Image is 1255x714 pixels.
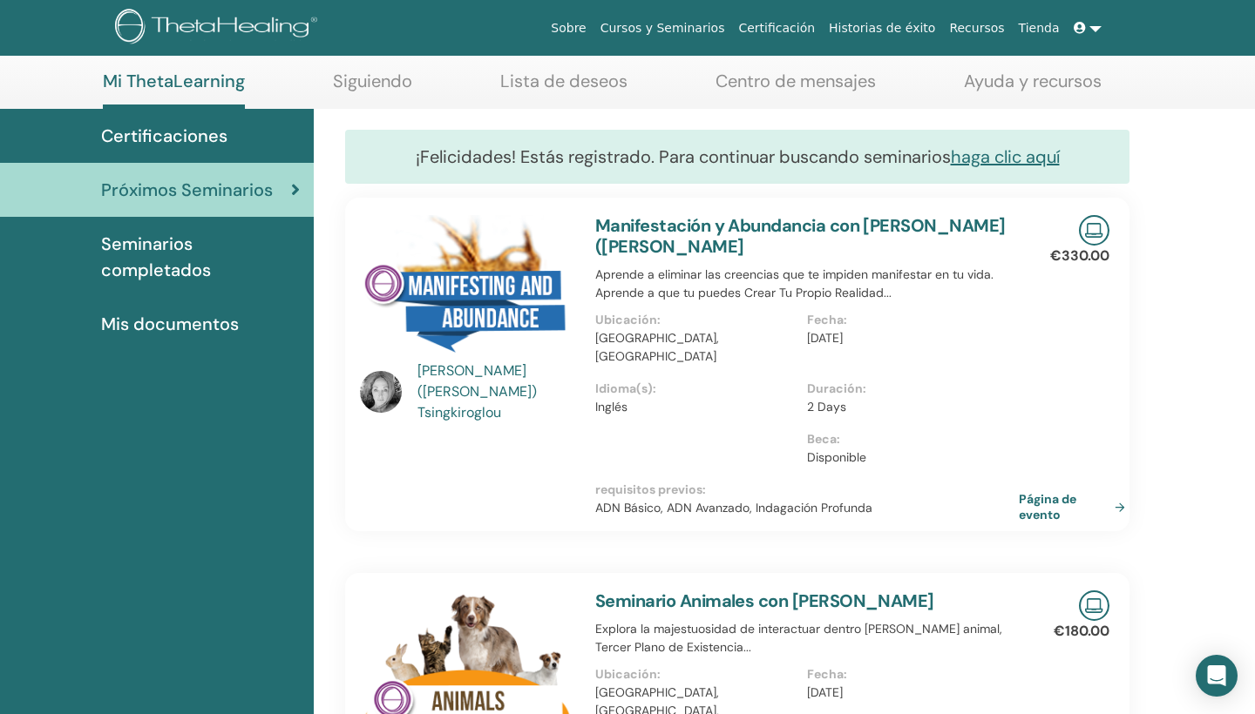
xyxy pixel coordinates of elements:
[731,12,822,44] a: Certificación
[1054,621,1109,642] p: €180.00
[807,684,1008,702] p: [DATE]
[807,430,1008,448] p: Beca :
[1050,246,1109,266] p: €330.00
[360,215,574,366] img: Manifestación y Abundancia
[101,311,239,337] span: Mis documentos
[822,12,942,44] a: Historias de éxito
[595,266,1019,302] p: Aprende a eliminar las creencias que te impiden manifestar en tu vida. Aprende a que tu puedes Cr...
[1196,655,1238,697] div: Open Intercom Messenger
[1079,590,1109,621] img: Live Online Seminar
[964,71,1102,104] a: Ayuda y recursos
[716,71,876,104] a: Centro de mensajes
[1079,215,1109,246] img: Live Online Seminar
[595,214,1006,258] a: Manifestación y Abundancia con [PERSON_NAME] ([PERSON_NAME]
[333,71,412,104] a: Siguiendo
[115,9,323,48] img: logo.png
[595,311,797,329] p: Ubicación :
[942,12,1011,44] a: Recursos
[1019,491,1132,522] a: Página de evento
[345,130,1129,184] div: ¡Felicidades! Estás registrado. Para continuar buscando seminarios
[595,589,934,612] a: Seminario Animales con [PERSON_NAME]
[417,360,579,423] a: [PERSON_NAME] ([PERSON_NAME]) Tsingkiroglou
[595,398,797,416] p: Inglés
[101,123,227,149] span: Certificaciones
[807,311,1008,329] p: Fecha :
[595,499,1019,517] p: ADN Básico, ADN Avanzado, Indagación Profunda
[500,71,627,104] a: Lista de deseos
[807,329,1008,347] p: [DATE]
[595,620,1019,657] p: Explora la majestuosidad de interactuar dentro [PERSON_NAME] animal, Tercer Plano de Existencia...
[807,380,1008,398] p: Duración :
[595,481,1019,499] p: requisitos previos :
[595,665,797,684] p: Ubicación :
[544,12,593,44] a: Sobre
[594,12,732,44] a: Cursos y Seminarios
[951,145,1060,168] a: haga clic aquí
[807,398,1008,416] p: 2 Days
[595,380,797,398] p: Idioma(s) :
[807,665,1008,684] p: Fecha :
[1012,12,1067,44] a: Tienda
[101,231,300,283] span: Seminarios completados
[101,177,273,203] span: Próximos Seminarios
[103,71,245,109] a: Mi ThetaLearning
[360,371,402,413] img: default.jpg
[807,448,1008,467] p: Disponible
[595,329,797,366] p: [GEOGRAPHIC_DATA], [GEOGRAPHIC_DATA]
